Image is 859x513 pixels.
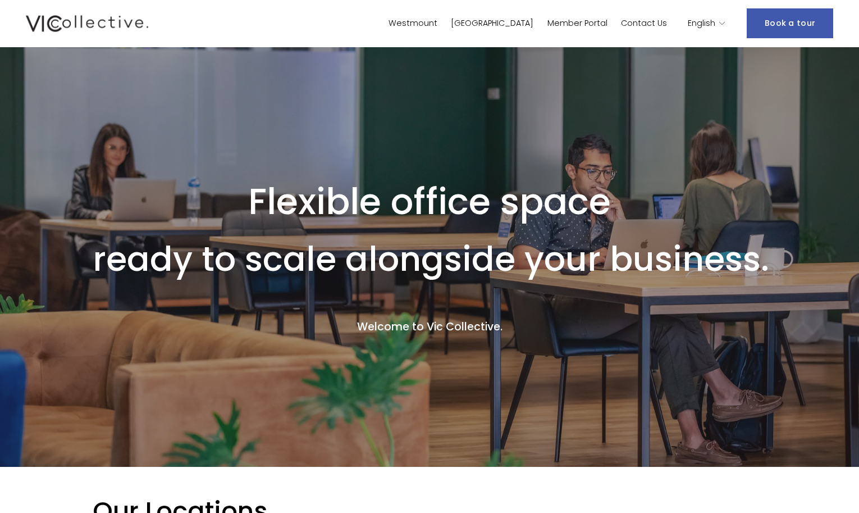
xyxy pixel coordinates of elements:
img: Vic Collective [26,13,148,34]
a: Book a tour [747,8,833,38]
a: Westmount [389,15,437,31]
a: Member Portal [547,15,607,31]
div: language picker [688,15,726,31]
a: Contact Us [621,15,667,31]
a: [GEOGRAPHIC_DATA] [451,15,533,31]
h1: ready to scale alongside your business. [93,242,769,276]
h1: Flexible office space [93,180,766,224]
span: English [688,16,715,31]
h4: Welcome to Vic Collective. [93,320,766,335]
